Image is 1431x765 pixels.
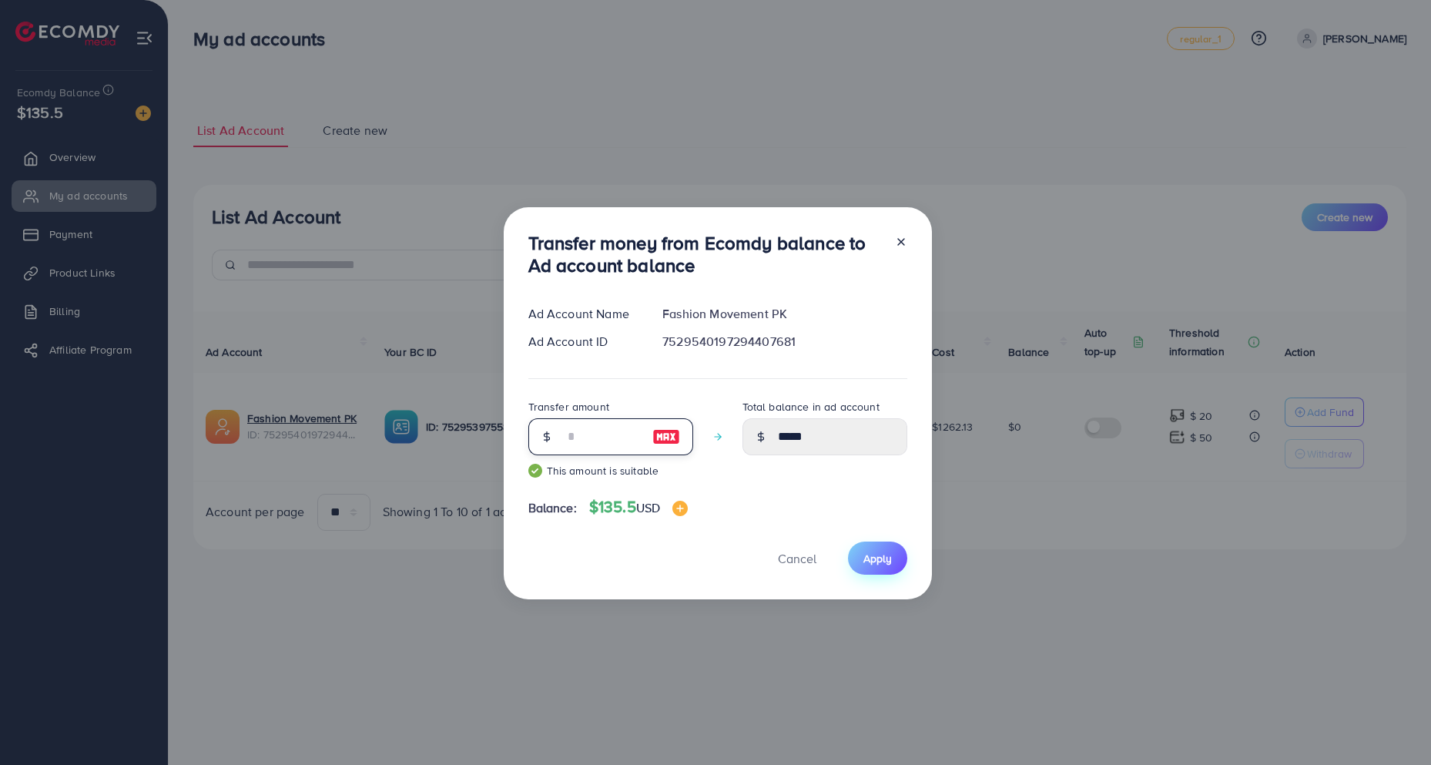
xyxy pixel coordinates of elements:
label: Transfer amount [528,399,609,414]
div: Ad Account ID [516,333,651,351]
button: Apply [848,542,907,575]
img: image [672,501,688,516]
label: Total balance in ad account [742,399,880,414]
h3: Transfer money from Ecomdy balance to Ad account balance [528,232,883,277]
div: 7529540197294407681 [650,333,919,351]
img: guide [528,464,542,478]
span: USD [636,499,660,516]
small: This amount is suitable [528,463,693,478]
img: image [652,428,680,446]
h4: $135.5 [589,498,688,517]
span: Apply [863,551,892,566]
span: Cancel [778,550,816,567]
span: Balance: [528,499,577,517]
iframe: Chat [1366,696,1419,753]
div: Ad Account Name [516,305,651,323]
div: Fashion Movement PK [650,305,919,323]
button: Cancel [759,542,836,575]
